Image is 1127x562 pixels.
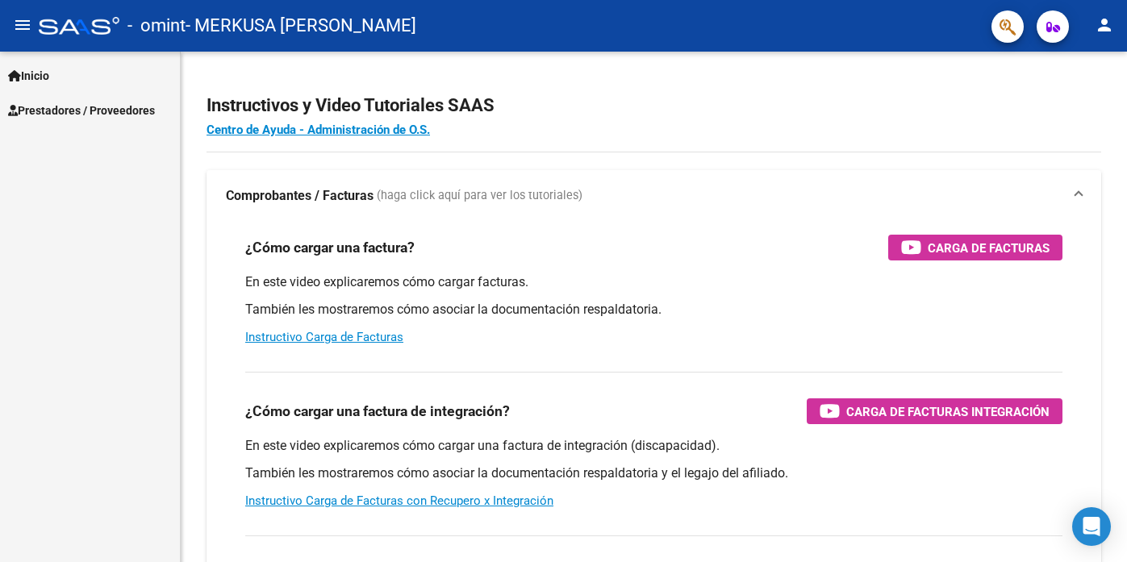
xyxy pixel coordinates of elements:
div: Open Intercom Messenger [1072,507,1111,546]
span: (haga click aquí para ver los tutoriales) [377,187,582,205]
a: Instructivo Carga de Facturas con Recupero x Integración [245,493,553,508]
p: También les mostraremos cómo asociar la documentación respaldatoria y el legajo del afiliado. [245,464,1062,482]
span: Carga de Facturas Integración [846,402,1050,422]
span: - omint [127,8,186,44]
p: En este video explicaremos cómo cargar una factura de integración (discapacidad). [245,437,1062,455]
mat-icon: menu [13,15,32,35]
a: Instructivo Carga de Facturas [245,330,403,344]
span: Prestadores / Proveedores [8,102,155,119]
strong: Comprobantes / Facturas [226,187,374,205]
p: También les mostraremos cómo asociar la documentación respaldatoria. [245,301,1062,318]
mat-icon: person [1095,15,1114,35]
h3: ¿Cómo cargar una factura? [245,236,415,259]
span: Carga de Facturas [928,238,1050,258]
button: Carga de Facturas [888,235,1062,260]
button: Carga de Facturas Integración [807,398,1062,424]
a: Centro de Ayuda - Administración de O.S. [207,123,430,137]
span: Inicio [8,67,49,85]
mat-expansion-panel-header: Comprobantes / Facturas (haga click aquí para ver los tutoriales) [207,170,1101,222]
h2: Instructivos y Video Tutoriales SAAS [207,90,1101,121]
h3: ¿Cómo cargar una factura de integración? [245,400,510,423]
p: En este video explicaremos cómo cargar facturas. [245,273,1062,291]
span: - MERKUSA [PERSON_NAME] [186,8,416,44]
